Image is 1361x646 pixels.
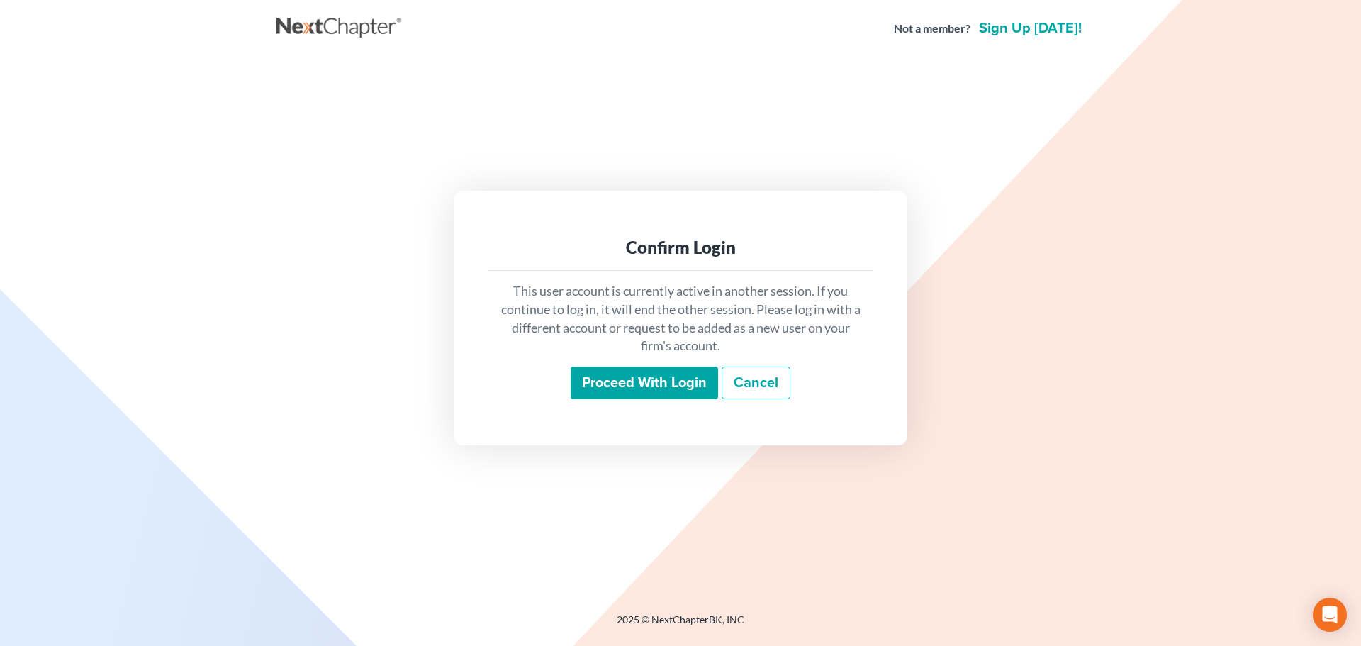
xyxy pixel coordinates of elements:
[276,613,1085,638] div: 2025 © NextChapterBK, INC
[499,282,862,355] p: This user account is currently active in another session. If you continue to log in, it will end ...
[1313,598,1347,632] div: Open Intercom Messenger
[894,21,970,37] strong: Not a member?
[499,236,862,259] div: Confirm Login
[976,21,1085,35] a: Sign up [DATE]!
[722,367,790,399] a: Cancel
[571,367,718,399] input: Proceed with login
